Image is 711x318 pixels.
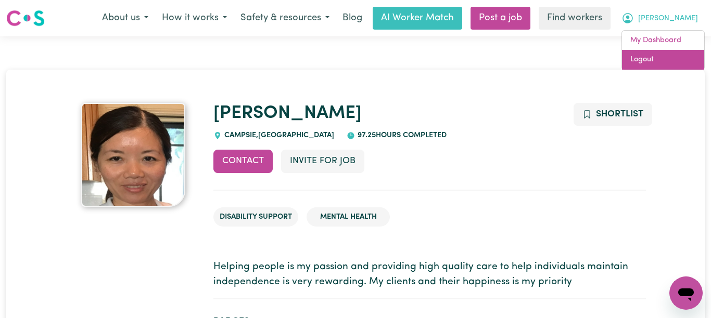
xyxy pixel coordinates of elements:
a: Careseekers logo [6,6,45,30]
button: Add to shortlist [574,103,652,126]
span: 97.25 hours completed [355,131,447,139]
button: Contact [213,150,273,173]
img: Careseekers logo [6,9,45,28]
div: My Account [621,30,705,70]
button: About us [95,7,155,29]
a: Post a job [471,7,530,30]
span: [PERSON_NAME] [638,13,698,24]
p: Helping people is my passion and providing high quality care to help individuals maintain indepen... [213,260,646,290]
button: How it works [155,7,234,29]
a: My Dashboard [622,31,704,50]
span: Shortlist [596,110,643,118]
button: Invite for Job [281,150,364,173]
button: My Account [615,7,705,29]
span: CAMPSIE , [GEOGRAPHIC_DATA] [222,131,334,139]
button: Safety & resources [234,7,336,29]
a: AI Worker Match [373,7,462,30]
img: Amy [81,103,185,207]
a: Amy's profile picture' [65,103,201,207]
li: Disability Support [213,207,298,227]
a: [PERSON_NAME] [213,104,362,123]
iframe: Button to launch messaging window [669,276,703,310]
a: Logout [622,50,704,70]
li: Mental Health [307,207,390,227]
a: Blog [336,7,369,30]
a: Find workers [539,7,611,30]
